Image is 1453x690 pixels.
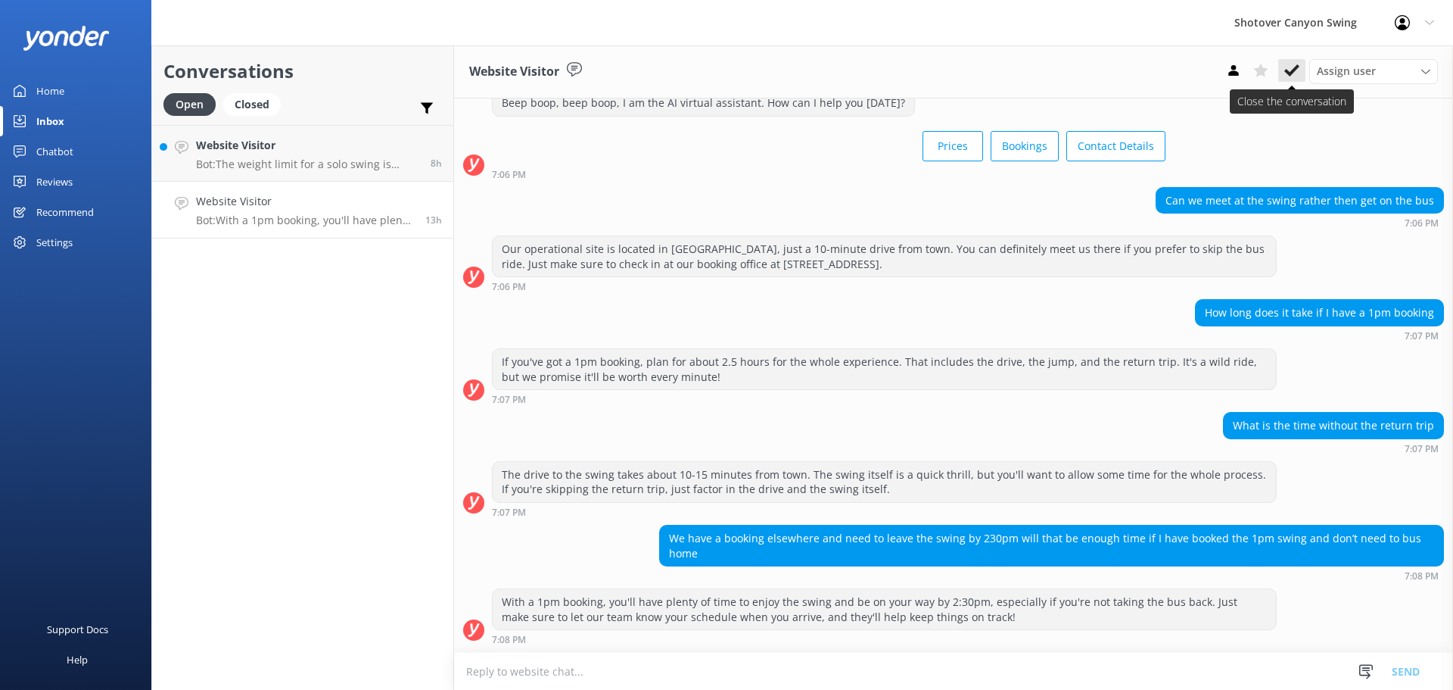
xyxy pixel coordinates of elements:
strong: 7:08 PM [492,635,526,645]
div: Our operational site is located in [GEOGRAPHIC_DATA], just a 10-minute drive from town. You can d... [493,236,1276,276]
div: Closed [223,93,281,116]
div: Sep 07 2025 07:07pm (UTC +12:00) Pacific/Auckland [1223,443,1444,454]
span: Sep 07 2025 11:26pm (UTC +12:00) Pacific/Auckland [431,157,442,170]
div: Beep boop, beep boop, I am the AI virtual assistant. How can I help you [DATE]? [493,90,914,116]
strong: 7:07 PM [1405,445,1439,454]
a: Website VisitorBot:With a 1pm booking, you'll have plenty of time to enjoy the swing and be on yo... [152,182,453,239]
div: Help [67,645,88,675]
strong: 7:08 PM [1405,572,1439,581]
div: Home [36,76,64,106]
div: How long does it take if I have a 1pm booking [1196,300,1443,326]
h4: Website Visitor [196,193,414,210]
p: Bot: The weight limit for a solo swing is 160kg (352lbs), and for a tandem swing, it's 180kg (396... [196,158,419,171]
strong: 7:07 PM [492,395,526,404]
strong: 7:06 PM [1405,219,1439,228]
div: Sep 07 2025 07:08pm (UTC +12:00) Pacific/Auckland [659,570,1444,581]
span: Sep 07 2025 07:08pm (UTC +12:00) Pacific/Auckland [425,214,442,226]
div: Sep 07 2025 07:07pm (UTC +12:00) Pacific/Auckland [492,507,1277,517]
div: Open [163,93,216,116]
div: Reviews [36,167,73,197]
button: Contact Details [1066,131,1165,161]
button: Prices [923,131,983,161]
div: Sep 07 2025 07:06pm (UTC +12:00) Pacific/Auckland [1156,217,1444,228]
strong: 7:06 PM [492,170,526,180]
p: Bot: With a 1pm booking, you'll have plenty of time to enjoy the swing and be on your way by 2:30... [196,214,414,227]
div: Sep 07 2025 07:06pm (UTC +12:00) Pacific/Auckland [492,281,1277,292]
div: With a 1pm booking, you'll have plenty of time to enjoy the swing and be on your way by 2:30pm, e... [493,589,1276,629]
strong: 7:07 PM [1405,332,1439,341]
img: yonder-white-logo.png [23,26,110,51]
div: Can we meet at the swing rather then get on the bus [1156,188,1443,214]
div: We have a booking elsewhere and need to leave the swing by 230pm will that be enough time if I ha... [660,526,1443,566]
a: Closed [223,95,288,112]
div: Sep 07 2025 07:07pm (UTC +12:00) Pacific/Auckland [492,394,1277,404]
strong: 7:07 PM [492,508,526,517]
div: Assign User [1309,59,1438,83]
strong: 7:06 PM [492,283,526,292]
div: Inbox [36,106,64,136]
div: Sep 07 2025 07:07pm (UTC +12:00) Pacific/Auckland [1195,330,1444,341]
div: What is the time without the return trip [1224,413,1443,439]
div: Sep 07 2025 07:08pm (UTC +12:00) Pacific/Auckland [492,634,1277,645]
div: The drive to the swing takes about 10-15 minutes from town. The swing itself is a quick thrill, b... [493,462,1276,502]
div: Sep 07 2025 07:06pm (UTC +12:00) Pacific/Auckland [492,169,1165,180]
h4: Website Visitor [196,137,419,154]
span: Assign user [1317,63,1376,80]
div: If you've got a 1pm booking, plan for about 2.5 hours for the whole experience. That includes the... [493,349,1276,389]
h3: Website Visitor [469,62,559,82]
div: Support Docs [47,614,108,645]
h2: Conversations [163,57,442,86]
div: Settings [36,227,73,258]
div: Chatbot [36,136,73,167]
div: Recommend [36,197,94,227]
a: Website VisitorBot:The weight limit for a solo swing is 160kg (352lbs), and for a tandem swing, i... [152,125,453,182]
a: Open [163,95,223,112]
button: Bookings [991,131,1059,161]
